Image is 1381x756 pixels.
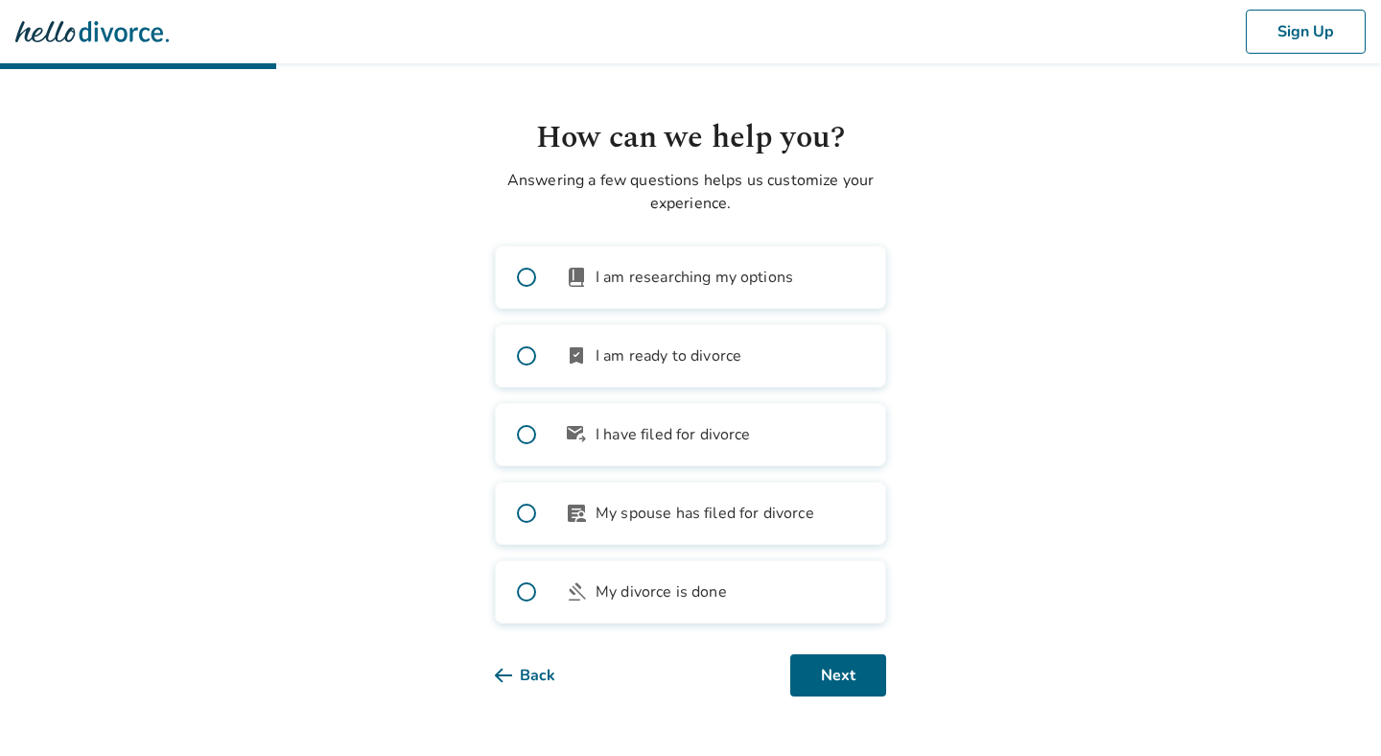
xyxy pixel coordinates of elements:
[565,266,588,289] span: book_2
[565,344,588,367] span: bookmark_check
[15,12,169,51] img: Hello Divorce Logo
[596,580,727,603] span: My divorce is done
[790,654,886,697] button: Next
[596,502,814,525] span: My spouse has filed for divorce
[495,654,586,697] button: Back
[565,502,588,525] span: article_person
[1246,10,1366,54] button: Sign Up
[596,266,793,289] span: I am researching my options
[596,344,741,367] span: I am ready to divorce
[565,423,588,446] span: outgoing_mail
[1285,664,1381,756] iframe: Chat Widget
[565,580,588,603] span: gavel
[495,115,886,161] h1: How can we help you?
[495,169,886,215] p: Answering a few questions helps us customize your experience.
[596,423,751,446] span: I have filed for divorce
